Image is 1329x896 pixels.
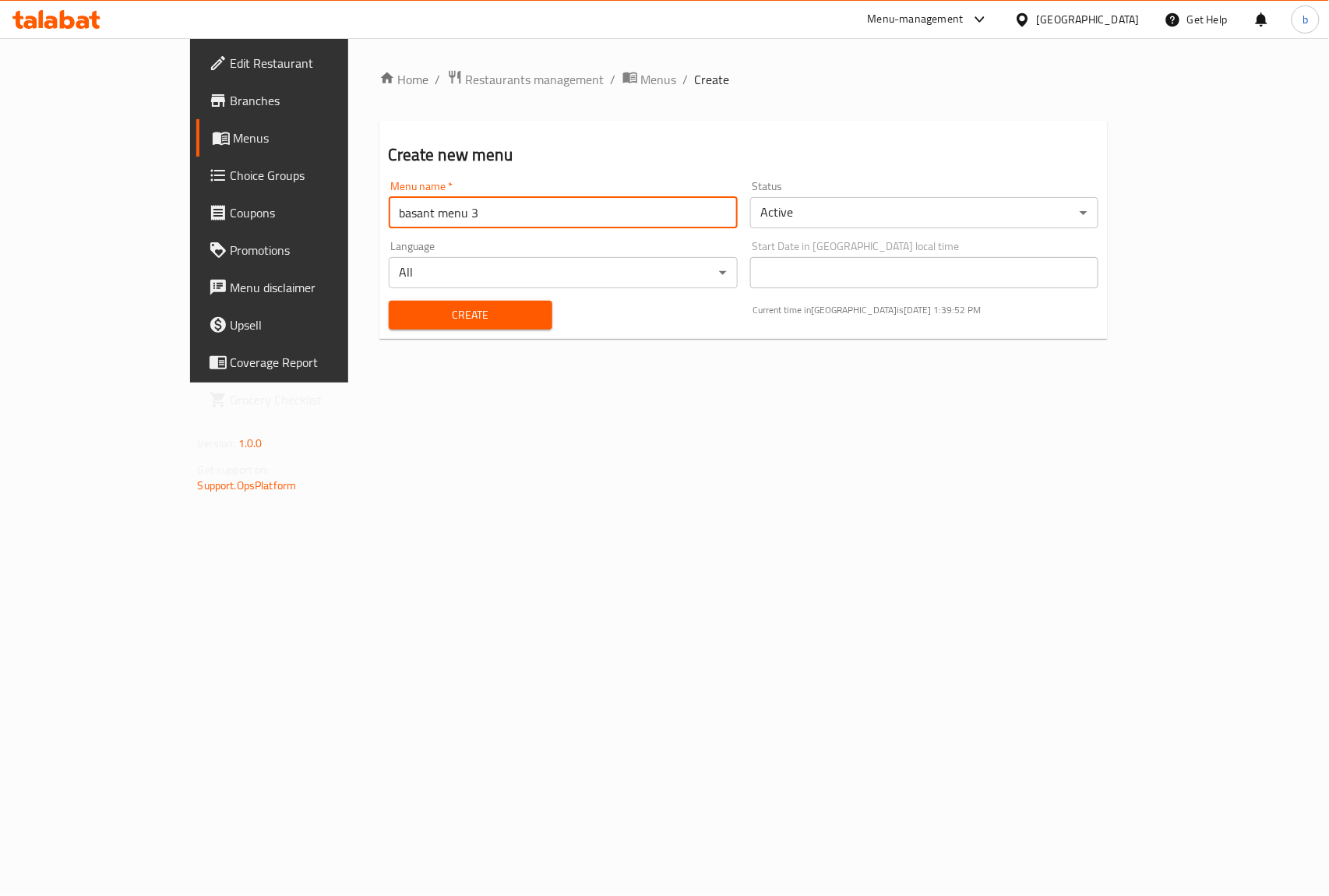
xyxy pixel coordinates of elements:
a: Support.OpsPlatform [198,475,297,496]
span: Menu disclaimer [231,278,400,297]
a: Edit Restaurant [196,44,412,82]
li: / [435,70,441,89]
a: Grocery Checklist [196,381,412,418]
div: [GEOGRAPHIC_DATA] [1037,11,1140,28]
span: Upsell [231,316,400,334]
span: Coverage Report [231,353,400,372]
span: Promotions [231,241,400,259]
div: Active [750,197,1099,228]
a: Upsell [196,306,412,344]
span: Edit Restaurant [231,54,400,72]
input: Please enter Menu name [389,197,738,228]
a: Restaurants management [447,69,605,90]
span: b [1303,11,1308,28]
div: Menu-management [868,10,964,29]
span: Branches [231,91,400,110]
nav: breadcrumb [379,69,1109,90]
span: Get support on: [198,460,270,480]
span: Version: [198,433,236,453]
h2: Create new menu [389,143,1099,167]
a: Branches [196,82,412,119]
span: Restaurants management [466,70,605,89]
span: Menus [641,70,677,89]
a: Choice Groups [196,157,412,194]
span: 1.0.0 [238,433,263,453]
span: Menus [234,129,400,147]
span: Coupons [231,203,400,222]
a: Menus [622,69,677,90]
li: / [683,70,689,89]
a: Menus [196,119,412,157]
a: Coverage Report [196,344,412,381]
span: Create [401,305,540,325]
span: Choice Groups [231,166,400,185]
div: All [389,257,738,288]
li: / [611,70,616,89]
span: Create [695,70,730,89]
button: Create [389,301,552,330]
a: Coupons [196,194,412,231]
a: Promotions [196,231,412,269]
span: Grocery Checklist [231,390,400,409]
p: Current time in [GEOGRAPHIC_DATA] is [DATE] 1:39:52 PM [753,303,1099,317]
a: Menu disclaimer [196,269,412,306]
